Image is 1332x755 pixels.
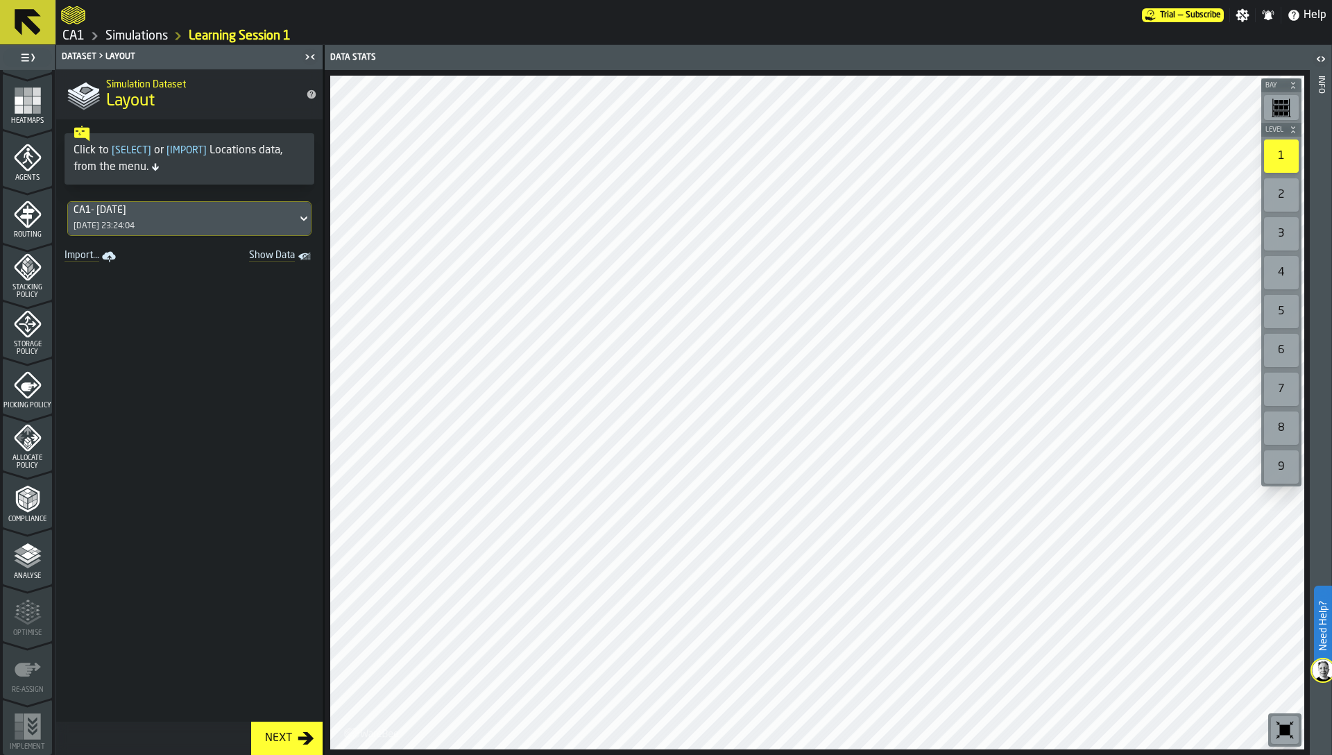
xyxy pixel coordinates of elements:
div: Dataset > Layout [59,52,300,62]
span: Implement [3,743,52,751]
div: title-Layout [56,69,323,119]
div: button-toolbar-undefined [1261,292,1301,331]
div: button-toolbar-undefined [1261,214,1301,253]
nav: Breadcrumb [61,28,1326,44]
a: logo-header [61,3,85,28]
button: button-Next [251,722,323,755]
div: Data Stats [327,53,819,62]
span: Picking Policy [3,402,52,409]
span: Trial [1160,10,1175,20]
span: ] [148,146,151,155]
li: menu Routing [3,187,52,243]
span: Allocate Policy [3,455,52,470]
h2: Sub Title [106,76,295,90]
span: Storage Policy [3,341,52,356]
div: [DATE] 23:24:04 [74,221,135,231]
div: 7 [1264,373,1299,406]
div: button-toolbar-undefined [1261,409,1301,448]
span: [ [166,146,170,155]
label: button-toggle-Open [1311,48,1331,73]
header: Dataset > Layout [56,45,323,69]
svg: Reset zoom and position [1274,719,1296,741]
a: link-to-/wh/i/76e2a128-1b54-4d66-80d4-05ae4c277723/import/layout/ [59,247,124,266]
label: Need Help? [1315,587,1331,665]
div: 9 [1264,450,1299,484]
span: Bay [1263,82,1286,90]
div: button-toolbar-undefined [1261,137,1301,176]
a: link-to-/wh/i/76e2a128-1b54-4d66-80d4-05ae4c277723/simulations/30c2a343-d683-4d27-bfc5-327989ac0c6c [189,28,291,44]
span: Help [1304,7,1326,24]
div: Next [259,730,298,747]
header: Info [1310,45,1331,755]
div: button-toolbar-undefined [1261,92,1301,123]
span: Re-assign [3,686,52,694]
span: Agents [3,174,52,182]
span: Show Data [200,250,295,264]
span: Import [164,146,210,155]
span: Layout [106,90,155,112]
span: ] [203,146,207,155]
label: button-toggle-Help [1281,7,1332,24]
a: link-to-/wh/i/76e2a128-1b54-4d66-80d4-05ae4c277723/pricing/ [1142,8,1224,22]
div: button-toolbar-undefined [1261,253,1301,292]
li: menu Agents [3,130,52,186]
div: button-toolbar-undefined [1261,448,1301,486]
div: button-toolbar-undefined [1261,331,1301,370]
div: DropdownMenuValue-bca8b468-ae5e-4e43-98fc-cff4f3f70634 [74,205,291,216]
span: Level [1263,126,1286,134]
li: menu Storage Policy [3,301,52,357]
li: menu Data Stats [3,17,52,72]
div: Info [1316,73,1326,752]
li: menu Optimise [3,586,52,641]
li: menu Compliance [3,472,52,527]
span: [ [112,146,115,155]
a: link-to-/wh/i/76e2a128-1b54-4d66-80d4-05ae4c277723 [105,28,168,44]
li: menu Re-assign [3,643,52,698]
label: button-toggle-Notifications [1256,8,1281,22]
button: button- [1261,123,1301,137]
div: 1 [1264,139,1299,173]
span: Compliance [3,516,52,523]
div: 2 [1264,178,1299,212]
li: menu Heatmaps [3,74,52,129]
span: Stacking Policy [3,284,52,299]
button: button- [1261,78,1301,92]
label: button-toggle-Close me [300,49,320,65]
div: Menu Subscription [1142,8,1224,22]
label: button-toggle-Settings [1230,8,1255,22]
div: 8 [1264,412,1299,445]
div: 5 [1264,295,1299,328]
li: menu Stacking Policy [3,244,52,300]
span: Heatmaps [3,117,52,125]
div: button-toolbar-undefined [1268,713,1301,747]
li: menu Analyse [3,529,52,584]
a: logo-header [333,719,411,747]
span: Optimise [3,629,52,637]
div: 4 [1264,256,1299,289]
span: Select [109,146,154,155]
div: button-toolbar-undefined [1261,370,1301,409]
div: button-toolbar-undefined [1261,176,1301,214]
span: Subscribe [1186,10,1221,20]
li: menu Allocate Policy [3,415,52,470]
div: DropdownMenuValue-bca8b468-ae5e-4e43-98fc-cff4f3f70634[DATE] 23:24:04 [67,201,311,236]
div: 6 [1264,334,1299,367]
span: Analyse [3,572,52,580]
label: button-toggle-Toggle Full Menu [3,48,52,67]
a: toggle-dataset-table-Show Data [195,247,320,266]
div: Click to or Locations data, from the menu. [74,142,305,176]
li: menu Picking Policy [3,358,52,414]
header: Data Stats [325,45,1310,70]
li: menu Implement [3,699,52,755]
a: link-to-/wh/i/76e2a128-1b54-4d66-80d4-05ae4c277723 [62,28,85,44]
span: Routing [3,231,52,239]
div: 3 [1264,217,1299,251]
span: — [1178,10,1183,20]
